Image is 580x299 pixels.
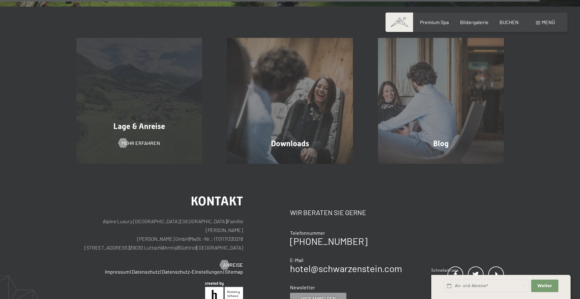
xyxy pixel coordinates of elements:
a: Bildergalerie [460,19,489,25]
a: BUCHEN [500,19,519,25]
span: | [160,269,161,275]
span: Lage & Anreise [113,122,165,131]
a: Impressum [105,269,130,275]
span: Menü [542,19,555,25]
span: Schnellanfrage [431,268,458,273]
a: [PHONE_NUMBER] [290,235,367,247]
a: Wetter und Webcam: Ahrntal in Südtirol Blog [365,38,516,164]
span: Mehr erfahren [122,140,160,147]
span: E-Mail [290,257,303,263]
span: | [130,269,131,275]
span: Newsletter [290,284,315,290]
a: Anreise [220,261,243,268]
span: Weiter [537,283,552,289]
a: Sitemap [225,269,243,275]
span: Downloads [271,139,309,148]
span: Wir beraten Sie gerne [290,208,366,216]
p: Alpine Luxury [GEOGRAPHIC_DATA] [GEOGRAPHIC_DATA] Familie [PERSON_NAME] [PERSON_NAME] GmbH MwSt.-... [76,217,243,252]
span: | [196,245,197,250]
span: | [223,269,224,275]
span: | [129,245,130,250]
span: Kontakt [191,194,243,209]
a: Wetter und Webcam: Ahrntal in Südtirol Lage & Anreise Mehr erfahren [64,38,215,164]
button: Weiter [531,280,558,292]
a: Datenschutz-Einstellungen [162,269,223,275]
span: Blog [433,139,449,148]
a: Wetter und Webcam: Ahrntal in Südtirol Downloads [215,38,365,164]
a: hotel@schwarzenstein.com [290,263,402,274]
span: Anreise [223,261,243,268]
span: | [161,245,162,250]
a: Premium Spa [420,19,449,25]
span: Telefonnummer [290,230,325,236]
a: Datenschutz [132,269,160,275]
